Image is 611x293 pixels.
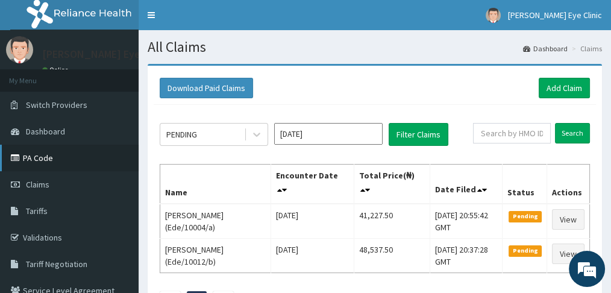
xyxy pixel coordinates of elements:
a: Online [42,66,71,74]
p: [PERSON_NAME] Eye Clinic [42,49,168,60]
span: We're online! [70,77,166,198]
img: d_794563401_company_1708531726252_794563401 [22,60,49,90]
li: Claims [569,43,602,54]
h1: All Claims [148,39,602,55]
span: Pending [509,245,542,256]
th: Actions [547,165,589,204]
button: Filter Claims [389,123,448,146]
span: Claims [26,179,49,190]
th: Name [160,165,271,204]
span: Dashboard [26,126,65,137]
span: Switch Providers [26,99,87,110]
span: Pending [509,211,542,222]
a: Dashboard [523,43,568,54]
textarea: Type your message and hit 'Enter' [6,178,230,221]
button: Download Paid Claims [160,78,253,98]
span: Tariff Negotiation [26,259,87,269]
span: Tariffs [26,206,48,216]
input: Search by HMO ID [473,123,551,143]
div: PENDING [166,128,197,140]
div: Chat with us now [63,68,202,83]
td: 48,537.50 [354,239,430,273]
td: [DATE] [271,239,354,273]
input: Select Month and Year [274,123,383,145]
td: [DATE] 20:55:42 GMT [430,204,503,239]
th: Status [503,165,547,204]
th: Encounter Date [271,165,354,204]
td: [PERSON_NAME] (Ede/10012/b) [160,239,271,273]
img: User Image [486,8,501,23]
td: [DATE] 20:37:28 GMT [430,239,503,273]
th: Total Price(₦) [354,165,430,204]
a: View [552,244,584,264]
td: [DATE] [271,204,354,239]
input: Search [555,123,590,143]
span: [PERSON_NAME] Eye Clinic [508,10,602,20]
a: Add Claim [539,78,590,98]
div: Minimize live chat window [198,6,227,35]
td: [PERSON_NAME] (Ede/10004/a) [160,204,271,239]
img: User Image [6,36,33,63]
a: View [552,209,584,230]
th: Date Filed [430,165,503,204]
td: 41,227.50 [354,204,430,239]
